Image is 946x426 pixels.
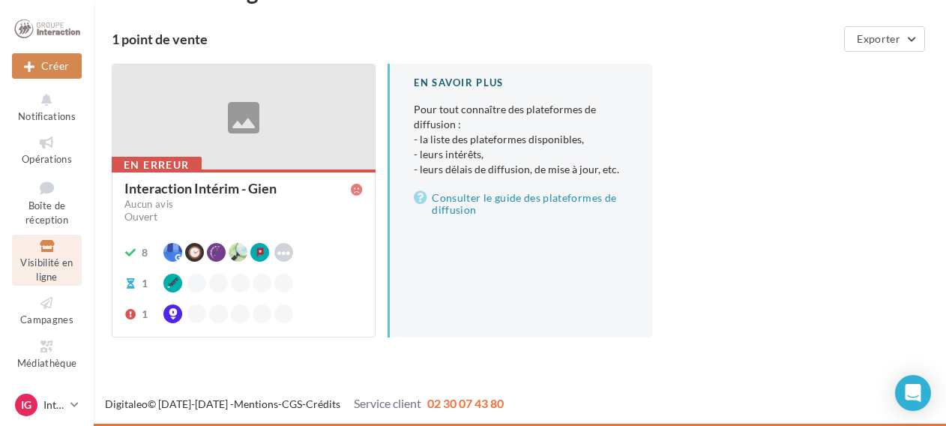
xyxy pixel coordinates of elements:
a: Digitaleo [105,397,148,410]
a: Visibilité en ligne [12,235,82,286]
button: Notifications [12,88,82,125]
div: Aucun avis [124,199,173,209]
button: Exporter [844,26,925,52]
p: Interaction GIEN [43,397,64,412]
div: 1 [142,276,148,291]
div: Open Intercom Messenger [895,375,931,411]
span: Médiathèque [17,357,77,369]
li: - leurs intérêts, [414,147,627,162]
span: Notifications [18,110,76,122]
li: - leurs délais de diffusion, de mise à jour, etc. [414,162,627,177]
div: 1 [142,307,148,322]
button: Créer [12,53,82,79]
a: CGS [282,397,302,410]
p: Pour tout connaître des plateformes de diffusion : [414,102,627,177]
div: Nouvelle campagne [12,53,82,79]
div: En erreur [112,157,202,173]
a: Opérations [12,131,82,168]
span: Campagnes [20,313,73,325]
a: IG Interaction GIEN [12,391,82,419]
span: Exporter [857,32,900,45]
div: 8 [142,245,148,260]
a: Consulter le guide des plateformes de diffusion [414,189,627,219]
span: © [DATE]-[DATE] - - - [105,397,504,410]
li: - la liste des plateformes disponibles, [414,132,627,147]
span: IG [21,397,31,412]
div: 1 point de vente [112,32,838,46]
a: Boîte de réception [12,175,82,229]
a: Aucun avis [124,197,363,212]
a: Campagnes [12,292,82,328]
span: Opérations [22,153,72,165]
div: Interaction Intérim - Gien [124,181,277,195]
span: 02 30 07 43 80 [427,396,504,410]
a: Mentions [234,397,278,410]
a: Crédits [306,397,340,410]
div: En savoir plus [414,76,627,90]
a: Médiathèque [12,335,82,372]
span: Boîte de réception [25,199,68,226]
span: Ouvert [124,210,157,223]
a: Calendrier [12,378,82,415]
span: Visibilité en ligne [20,256,73,283]
span: Service client [354,396,421,410]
